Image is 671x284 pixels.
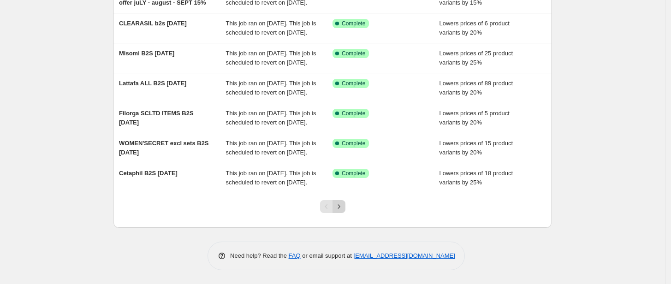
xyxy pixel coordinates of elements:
[119,140,209,156] span: WOMEN'SECRET excl sets B2S [DATE]
[226,50,316,66] span: This job ran on [DATE]. This job is scheduled to revert on [DATE].
[354,252,455,259] a: [EMAIL_ADDRESS][DOMAIN_NAME]
[119,50,174,57] span: Misomi B2S [DATE]
[226,80,316,96] span: This job ran on [DATE]. This job is scheduled to revert on [DATE].
[226,20,316,36] span: This job ran on [DATE]. This job is scheduled to revert on [DATE].
[439,80,513,96] span: Lowers prices of 89 product variants by 20%
[333,200,345,213] button: Next
[342,140,365,147] span: Complete
[342,170,365,177] span: Complete
[439,170,513,186] span: Lowers prices of 18 product variants by 25%
[320,200,345,213] nav: Pagination
[226,170,316,186] span: This job ran on [DATE]. This job is scheduled to revert on [DATE].
[439,110,510,126] span: Lowers prices of 5 product variants by 20%
[439,140,513,156] span: Lowers prices of 15 product variants by 20%
[119,80,186,87] span: Lattafa ALL B2S [DATE]
[226,140,316,156] span: This job ran on [DATE]. This job is scheduled to revert on [DATE].
[342,110,365,117] span: Complete
[301,252,354,259] span: or email support at
[439,50,513,66] span: Lowers prices of 25 product variants by 25%
[439,20,510,36] span: Lowers prices of 6 product variants by 20%
[289,252,301,259] a: FAQ
[226,110,316,126] span: This job ran on [DATE]. This job is scheduled to revert on [DATE].
[342,20,365,27] span: Complete
[342,80,365,87] span: Complete
[119,110,194,126] span: Filorga SCLTD ITEMS B2S [DATE]
[119,170,178,177] span: Cetaphil B2S [DATE]
[119,20,187,27] span: CLEARASIL b2s [DATE]
[342,50,365,57] span: Complete
[230,252,289,259] span: Need help? Read the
